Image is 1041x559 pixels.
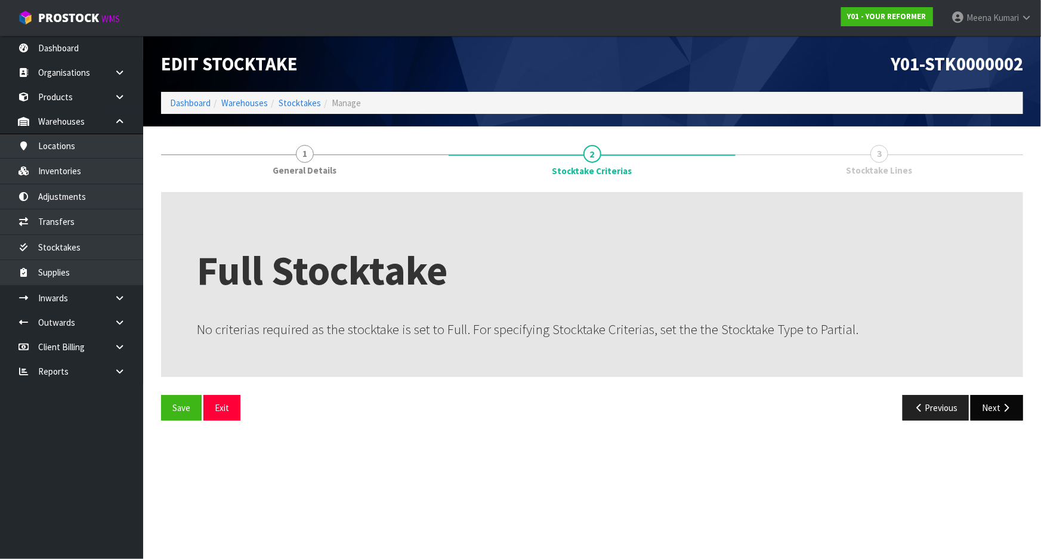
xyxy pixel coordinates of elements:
span: ProStock [38,10,99,26]
a: Y01 - YOUR REFORMER [841,7,933,26]
a: Stocktakes [279,97,321,109]
button: Next [971,395,1023,421]
button: Previous [903,395,969,421]
button: Exit [203,395,240,421]
p: No criterias required as the stocktake is set to Full. For specifying Stocktake Criterias, set th... [197,320,987,339]
small: WMS [101,13,120,24]
img: cube-alt.png [18,10,33,25]
span: Kumari [993,12,1019,23]
span: General Details [273,164,336,177]
button: Save [161,395,202,421]
h1: Full Stocktake [197,248,987,293]
span: Meena [966,12,991,23]
strong: Y01 - YOUR REFORMER [848,11,926,21]
a: Warehouses [221,97,268,109]
span: Manage [332,97,361,109]
span: Stocktake Criterias [552,165,632,177]
span: Edit Stocktake [161,52,298,75]
span: 3 [870,145,888,163]
span: Stocktake Lines [847,164,913,177]
span: 2 [583,145,601,163]
span: Y01-STK0000002 [891,52,1023,75]
span: 1 [296,145,314,163]
a: Dashboard [170,97,211,109]
span: Stocktake Criterias [161,183,1023,430]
